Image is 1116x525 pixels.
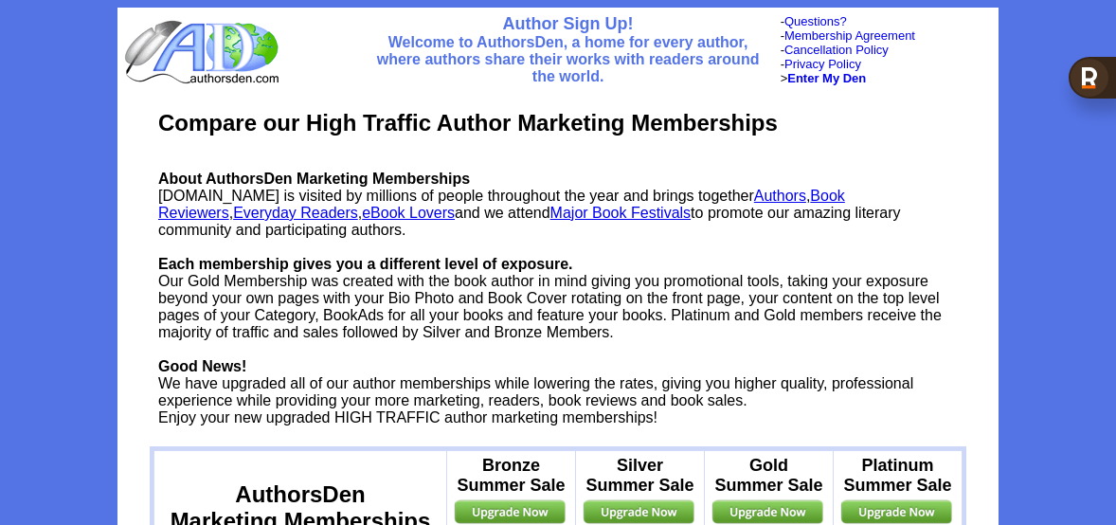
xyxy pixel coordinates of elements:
[784,28,915,43] a: Membership Agreement
[158,171,942,425] font: [DOMAIN_NAME] is visited by millions of people throughout the year and brings together , , , and ...
[233,205,358,221] a: Everyday Readers
[585,456,693,495] b: Silver Summer Sale
[781,28,915,43] font: -
[784,14,847,28] a: Questions?
[550,205,692,221] a: Major Book Festivals
[784,57,861,71] a: Privacy Policy
[158,256,572,272] b: Each membership gives you a different level of exposure.
[377,34,760,84] font: Welcome to AuthorsDen, a home for every author, where authors share their works with readers arou...
[754,188,806,204] a: Authors
[158,358,246,374] b: Good News!
[784,43,889,57] a: Cancellation Policy
[158,188,845,221] a: Book Reviewers
[843,456,951,495] b: Platinum Summer Sale
[158,171,470,187] b: About AuthorsDen Marketing Memberships
[503,14,634,33] font: Author Sign Up!
[787,71,866,85] a: Enter My Den
[362,205,455,221] a: eBook Lovers
[158,110,778,136] b: Compare our High Traffic Author Marketing Memberships
[714,456,822,495] b: Gold Summer Sale
[781,43,889,85] font: - - >
[124,19,283,85] img: logo_ad.gif
[781,14,847,28] font: -
[457,456,565,495] b: Bronze Summer Sale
